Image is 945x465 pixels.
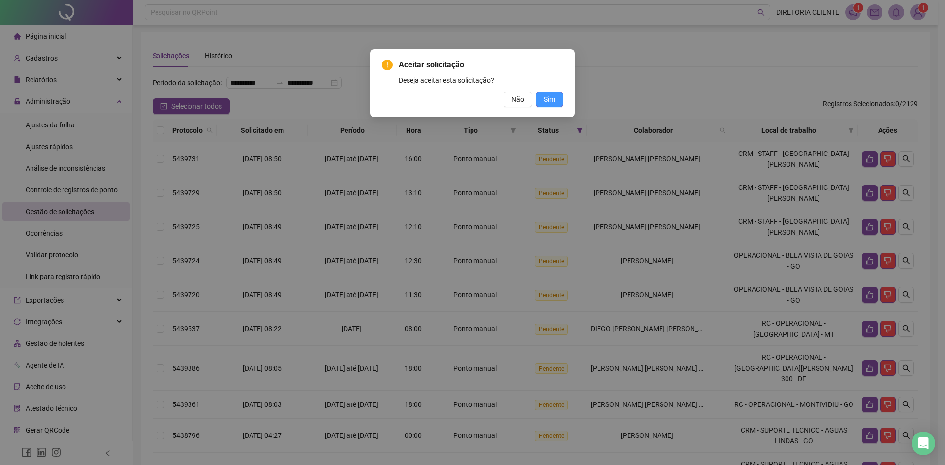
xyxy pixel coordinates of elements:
button: Sim [536,92,563,107]
span: Aceitar solicitação [399,59,563,71]
button: Não [504,92,532,107]
span: Não [511,94,524,105]
div: Open Intercom Messenger [912,432,935,455]
span: Sim [544,94,555,105]
span: exclamation-circle [382,60,393,70]
div: Deseja aceitar esta solicitação? [399,75,563,86]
